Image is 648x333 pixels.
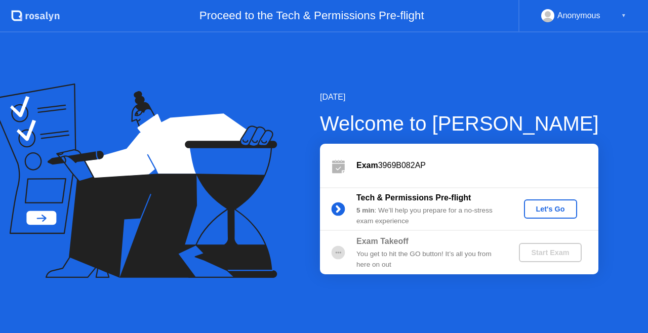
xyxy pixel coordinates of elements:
div: Welcome to [PERSON_NAME] [320,108,599,139]
b: 5 min [356,206,375,214]
div: Let's Go [528,205,573,213]
div: : We’ll help you prepare for a no-stress exam experience [356,205,502,226]
b: Tech & Permissions Pre-flight [356,193,471,202]
button: Let's Go [524,199,577,219]
div: ▼ [621,9,626,22]
div: 3969B082AP [356,159,598,172]
div: Start Exam [523,248,577,257]
div: Anonymous [557,9,600,22]
b: Exam [356,161,378,170]
button: Start Exam [519,243,581,262]
div: [DATE] [320,91,599,103]
div: You get to hit the GO button! It’s all you from here on out [356,249,502,270]
b: Exam Takeoff [356,237,409,245]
